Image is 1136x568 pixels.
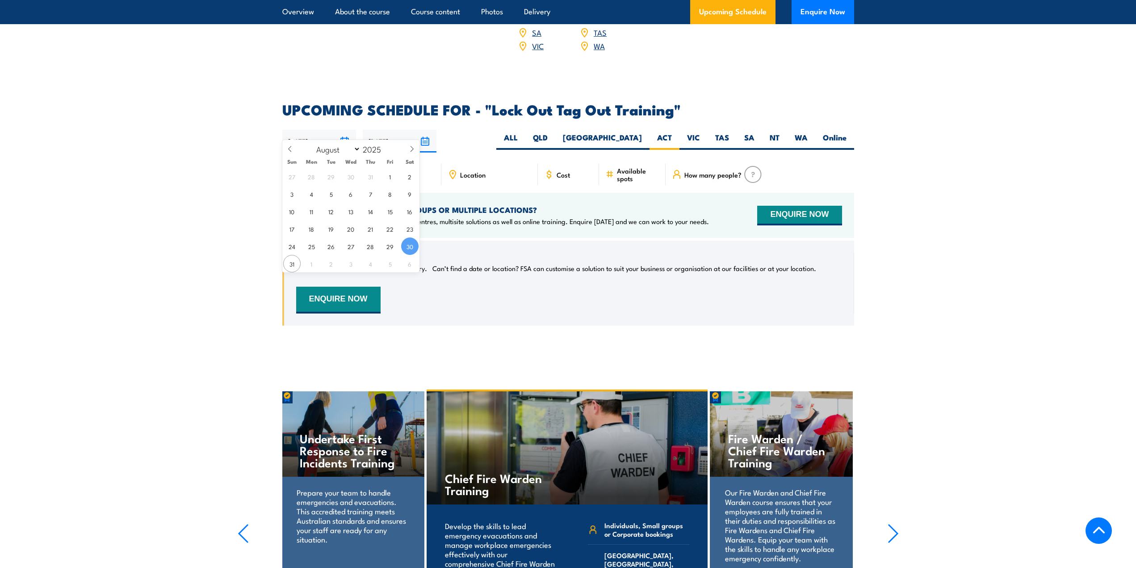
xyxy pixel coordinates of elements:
[725,487,837,563] p: Our Fire Warden and Chief Fire Warden course ensures that your employees are fully trained in the...
[303,203,320,220] span: August 11, 2025
[532,40,544,51] a: VIC
[401,220,419,237] span: August 23, 2025
[303,185,320,203] span: August 4, 2025
[342,185,360,203] span: August 6, 2025
[762,132,787,150] label: NT
[381,237,399,255] span: August 29, 2025
[757,206,842,225] button: ENQUIRE NOW
[323,203,340,220] span: August 12, 2025
[594,27,607,38] a: TAS
[362,255,379,272] span: September 4, 2025
[445,472,550,496] h4: Chief Fire Warden Training
[401,168,419,185] span: August 2, 2025
[401,237,419,255] span: August 30, 2025
[297,487,409,544] p: Prepare your team to handle emergencies and evacuations. This accredited training meets Australia...
[787,132,815,150] label: WA
[341,159,361,165] span: Wed
[300,432,406,468] h4: Undertake First Response to Fire Incidents Training
[432,264,816,273] p: Can’t find a date or location? FSA can customise a solution to suit your business or organisation...
[283,237,301,255] span: August 24, 2025
[342,220,360,237] span: August 20, 2025
[381,203,399,220] span: August 15, 2025
[650,132,679,150] label: ACT
[362,203,379,220] span: August 14, 2025
[381,220,399,237] span: August 22, 2025
[362,237,379,255] span: August 28, 2025
[679,132,708,150] label: VIC
[323,220,340,237] span: August 19, 2025
[303,237,320,255] span: August 25, 2025
[342,203,360,220] span: August 13, 2025
[303,220,320,237] span: August 18, 2025
[555,132,650,150] label: [GEOGRAPHIC_DATA]
[594,40,605,51] a: WA
[323,168,340,185] span: July 29, 2025
[496,132,525,150] label: ALL
[381,168,399,185] span: August 1, 2025
[296,217,709,226] p: We offer onsite training, training at our centres, multisite solutions as well as online training...
[283,203,301,220] span: August 10, 2025
[312,143,361,155] select: Month
[401,185,419,203] span: August 9, 2025
[400,159,419,165] span: Sat
[296,287,381,314] button: ENQUIRE NOW
[323,185,340,203] span: August 5, 2025
[303,255,320,272] span: September 1, 2025
[303,168,320,185] span: July 28, 2025
[684,171,742,178] span: How many people?
[342,168,360,185] span: July 30, 2025
[617,167,659,182] span: Available spots
[283,220,301,237] span: August 17, 2025
[728,432,834,468] h4: Fire Warden / Chief Fire Warden Training
[362,168,379,185] span: July 31, 2025
[815,132,854,150] label: Online
[737,132,762,150] label: SA
[557,171,570,178] span: Cost
[323,237,340,255] span: August 26, 2025
[282,130,356,153] input: From date
[401,203,419,220] span: August 16, 2025
[321,159,341,165] span: Tue
[362,185,379,203] span: August 7, 2025
[532,27,541,38] a: SA
[302,159,321,165] span: Mon
[282,159,302,165] span: Sun
[380,159,400,165] span: Fri
[342,255,360,272] span: September 3, 2025
[283,185,301,203] span: August 3, 2025
[361,144,390,154] input: Year
[323,255,340,272] span: September 2, 2025
[708,132,737,150] label: TAS
[342,237,360,255] span: August 27, 2025
[283,255,301,272] span: August 31, 2025
[362,220,379,237] span: August 21, 2025
[381,185,399,203] span: August 8, 2025
[282,103,854,115] h2: UPCOMING SCHEDULE FOR - "Lock Out Tag Out Training"
[604,521,689,538] span: Individuals, Small groups or Corporate bookings
[296,205,709,215] h4: NEED TRAINING FOR LARGER GROUPS OR MULTIPLE LOCATIONS?
[381,255,399,272] span: September 5, 2025
[401,255,419,272] span: September 6, 2025
[361,159,380,165] span: Thu
[363,130,436,153] input: To date
[525,132,555,150] label: QLD
[460,171,486,178] span: Location
[283,168,301,185] span: July 27, 2025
